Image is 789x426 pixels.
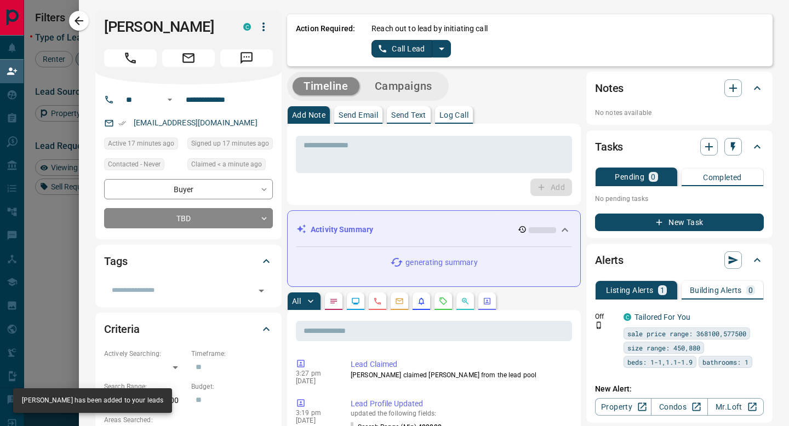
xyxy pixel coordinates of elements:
p: New Alert: [595,383,764,395]
svg: Push Notification Only [595,321,603,329]
p: [DATE] [296,417,334,424]
svg: Notes [329,297,338,306]
span: Contacted - Never [108,159,161,170]
p: Budget: [191,382,273,392]
p: No notes available [595,108,764,118]
p: Send Text [391,111,426,119]
div: [PERSON_NAME] has been added to your leads [22,392,163,410]
p: 0 [651,173,655,181]
p: No pending tasks [595,191,764,207]
h2: Tasks [595,138,623,156]
h2: Alerts [595,251,624,269]
span: Call [104,49,157,67]
p: Log Call [439,111,468,119]
svg: Calls [373,297,382,306]
span: Active 17 minutes ago [108,138,174,149]
div: Notes [595,75,764,101]
p: Completed [703,174,742,181]
button: Open [254,283,269,298]
p: Timeframe: [191,349,273,359]
p: updated the following fields: [351,410,568,417]
p: [DATE] [296,377,334,385]
a: Tailored For You [634,313,690,321]
p: 3:27 pm [296,370,334,377]
p: Add Note [292,111,325,119]
p: Pending [615,173,644,181]
svg: Requests [439,297,448,306]
svg: Opportunities [461,297,470,306]
p: Search Range: [104,382,186,392]
svg: Lead Browsing Activity [351,297,360,306]
span: Signed up 17 minutes ago [191,138,269,149]
svg: Listing Alerts [417,297,426,306]
svg: Email Verified [118,119,126,127]
svg: Agent Actions [483,297,491,306]
div: Sun Aug 17 2025 [104,137,182,153]
h2: Tags [104,252,127,270]
button: Call Lead [371,40,432,57]
div: Criteria [104,316,273,342]
p: [PERSON_NAME] claimed [PERSON_NAME] from the lead pool [351,370,568,380]
p: 1 [660,286,665,294]
div: Activity Summary [296,220,571,240]
div: condos.ca [624,313,631,321]
button: Timeline [293,77,359,95]
p: Reach out to lead by initiating call [371,23,488,34]
span: bathrooms: 1 [702,356,748,367]
p: All [292,297,301,305]
p: Lead Claimed [351,359,568,370]
p: Action Required: [296,23,355,57]
p: 3:19 pm [296,409,334,417]
a: [EMAIL_ADDRESS][DOMAIN_NAME] [134,118,258,127]
span: Message [220,49,273,67]
h1: [PERSON_NAME] [104,18,227,36]
a: Property [595,398,651,416]
p: Off [595,312,617,321]
p: Listing Alerts [606,286,654,294]
span: size range: 450,880 [627,342,700,353]
p: Actively Searching: [104,349,186,359]
p: Activity Summary [311,224,373,235]
div: Sun Aug 17 2025 [187,158,273,174]
div: Tasks [595,134,764,160]
span: sale price range: 368100,577500 [627,328,746,339]
div: Buyer [104,179,273,199]
svg: Emails [395,297,404,306]
p: Areas Searched: [104,415,273,425]
span: Email [162,49,215,67]
button: New Task [595,214,764,231]
h2: Notes [595,79,624,97]
p: Send Email [339,111,378,119]
span: beds: 1-1,1.1-1.9 [627,356,693,367]
a: Mr.Loft [707,398,764,416]
p: Lead Profile Updated [351,398,568,410]
h2: Criteria [104,320,140,338]
div: split button [371,40,451,57]
button: Open [163,93,176,106]
div: Alerts [595,247,764,273]
p: Building Alerts [690,286,742,294]
div: TBD [104,208,273,228]
p: generating summary [405,257,477,268]
p: 0 [748,286,753,294]
div: condos.ca [243,23,251,31]
div: Sun Aug 17 2025 [187,137,273,153]
span: Claimed < a minute ago [191,159,262,170]
button: Campaigns [364,77,443,95]
div: Tags [104,248,273,274]
a: Condos [651,398,707,416]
